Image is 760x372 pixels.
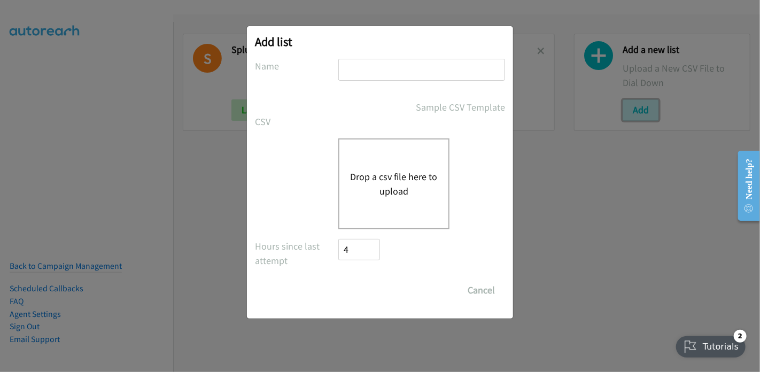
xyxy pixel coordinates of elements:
[255,239,338,268] label: Hours since last attempt
[670,325,752,364] iframe: Checklist
[255,34,505,49] h2: Add list
[255,59,338,73] label: Name
[457,280,505,301] button: Cancel
[416,100,505,114] a: Sample CSV Template
[350,169,438,198] button: Drop a csv file here to upload
[730,143,760,228] iframe: Resource Center
[255,114,338,129] label: CSV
